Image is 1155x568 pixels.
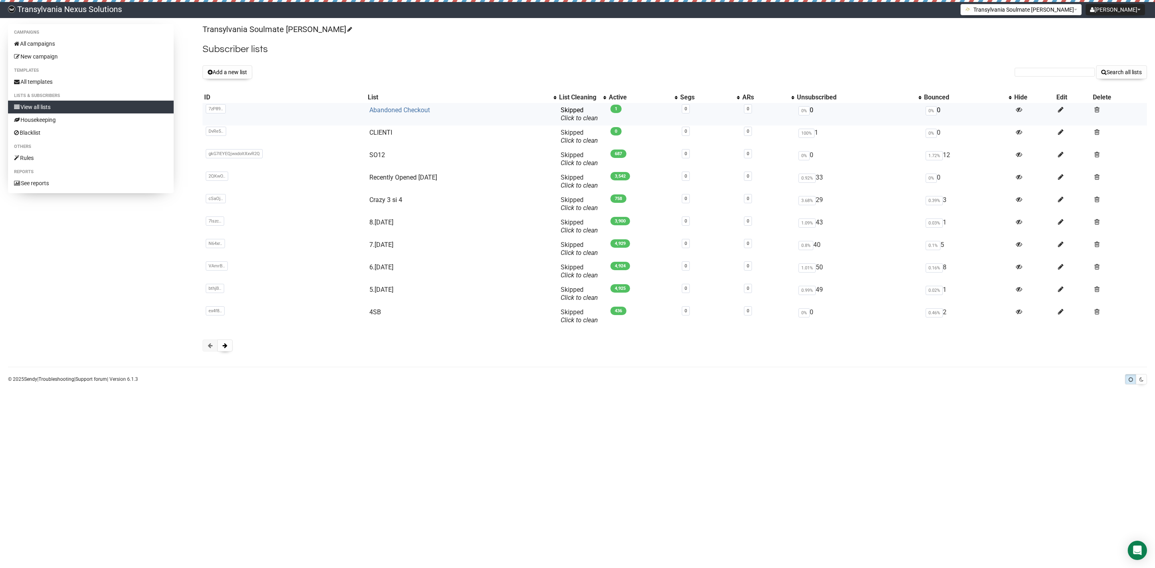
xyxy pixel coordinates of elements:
td: 50 [795,260,922,283]
span: Skipped [561,263,598,279]
span: 0.99% [798,286,816,295]
a: Transylvania Soulmate [PERSON_NAME] [203,24,351,34]
a: 0 [685,263,687,269]
th: Active: No sort applied, activate to apply an ascending sort [607,92,679,103]
img: 586cc6b7d8bc403f0c61b981d947c989 [8,6,15,13]
a: Crazy 3 si 4 [369,196,402,204]
a: Support forum [75,376,107,382]
td: 1 [922,283,1012,305]
a: 0 [685,218,687,224]
a: 0 [685,174,687,179]
div: List [368,93,549,101]
span: Skipped [561,151,598,167]
a: All campaigns [8,37,174,50]
span: 4,929 [610,239,630,248]
button: [PERSON_NAME] [1086,4,1145,15]
span: 1.72% [926,151,943,160]
a: 0 [685,129,687,134]
td: 5 [922,238,1012,260]
img: 1.png [965,6,971,12]
span: VAmrB.. [206,261,228,271]
td: 12 [922,148,1012,170]
a: Click to clean [561,159,598,167]
a: Click to clean [561,182,598,189]
td: 0 [922,170,1012,193]
td: 0 [922,125,1012,148]
td: 43 [795,215,922,238]
span: N64xr.. [206,239,225,248]
div: Unsubscribed [797,93,914,101]
a: Recently Opened [DATE] [369,174,437,181]
span: 0% [926,106,937,115]
a: 7.[DATE] [369,241,393,249]
a: 0 [685,308,687,313]
a: New campaign [8,50,174,63]
a: SO12 [369,151,385,159]
td: 40 [795,238,922,260]
th: List Cleaning: No sort applied, activate to apply an ascending sort [557,92,607,103]
span: 687 [610,150,626,158]
li: Campaigns [8,28,174,37]
span: 2QKwO.. [206,172,228,181]
a: 5.[DATE] [369,286,393,293]
a: Abandoned Checkout [369,106,430,114]
a: Click to clean [561,316,598,324]
a: 0 [747,241,749,246]
span: 0.02% [926,286,943,295]
p: © 2025 | | | Version 6.1.3 [8,375,138,384]
span: 0% [926,174,937,183]
a: Click to clean [561,271,598,279]
span: 0% [798,151,810,160]
span: 0.46% [926,308,943,317]
a: Click to clean [561,204,598,212]
li: Reports [8,167,174,177]
span: 4,925 [610,284,630,293]
a: 0 [747,196,749,201]
a: 0 [747,263,749,269]
th: List: No sort applied, activate to apply an ascending sort [366,92,557,103]
th: Unsubscribed: No sort applied, activate to apply an ascending sort [795,92,922,103]
span: 0.8% [798,241,813,250]
a: CLIENTI [369,129,392,136]
span: 1 [610,105,622,113]
div: Open Intercom Messenger [1128,541,1147,560]
span: 7zP89.. [206,104,226,113]
span: 0 [610,127,622,135]
td: 49 [795,283,922,305]
span: 4,924 [610,262,630,270]
span: DvRe5.. [206,127,226,136]
span: 7lszc.. [206,216,224,226]
td: 0 [795,103,922,125]
td: 2 [922,305,1012,327]
span: 0% [926,129,937,138]
a: 6.[DATE] [369,263,393,271]
a: 0 [747,129,749,134]
td: 0 [795,305,922,327]
span: 436 [610,307,626,315]
span: 1.01% [798,263,816,273]
div: ARs [742,93,788,101]
a: Troubleshooting [38,376,74,382]
a: 0 [747,286,749,291]
span: 3.68% [798,196,816,205]
span: 0.1% [926,241,940,250]
div: Segs [680,93,733,101]
td: 8 [922,260,1012,283]
span: 758 [610,194,626,203]
span: 100% [798,129,815,138]
th: Segs: No sort applied, activate to apply an ascending sort [679,92,741,103]
a: 0 [747,308,749,313]
td: 3 [922,193,1012,215]
a: View all lists [8,101,174,113]
span: Skipped [561,106,598,122]
span: 0.92% [798,174,816,183]
button: Transylvania Soulmate [PERSON_NAME] [960,4,1082,15]
span: 0% [798,308,810,317]
div: ID [204,93,364,101]
td: 1 [922,215,1012,238]
a: See reports [8,177,174,190]
td: 0 [795,148,922,170]
span: Skipped [561,286,598,301]
a: 0 [747,218,749,224]
th: Edit: No sort applied, sorting is disabled [1055,92,1091,103]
